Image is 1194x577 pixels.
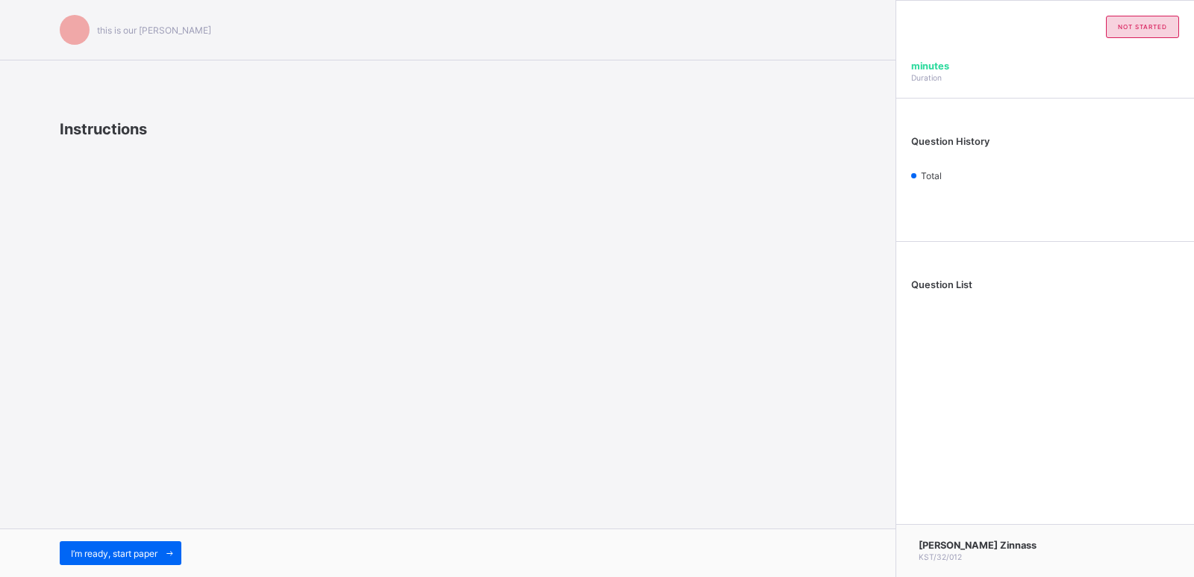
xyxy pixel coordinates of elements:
span: Question History [911,136,990,147]
span: KST/32/012 [919,552,962,561]
span: Question List [911,279,972,290]
span: [PERSON_NAME] Zinnass [919,540,1037,551]
span: this is our [PERSON_NAME] [97,25,211,36]
span: Instructions [60,120,147,138]
span: Duration [911,73,942,82]
span: minutes [911,60,949,72]
span: Total [921,170,942,181]
span: I’m ready, start paper [71,548,157,559]
span: not started [1118,23,1167,31]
